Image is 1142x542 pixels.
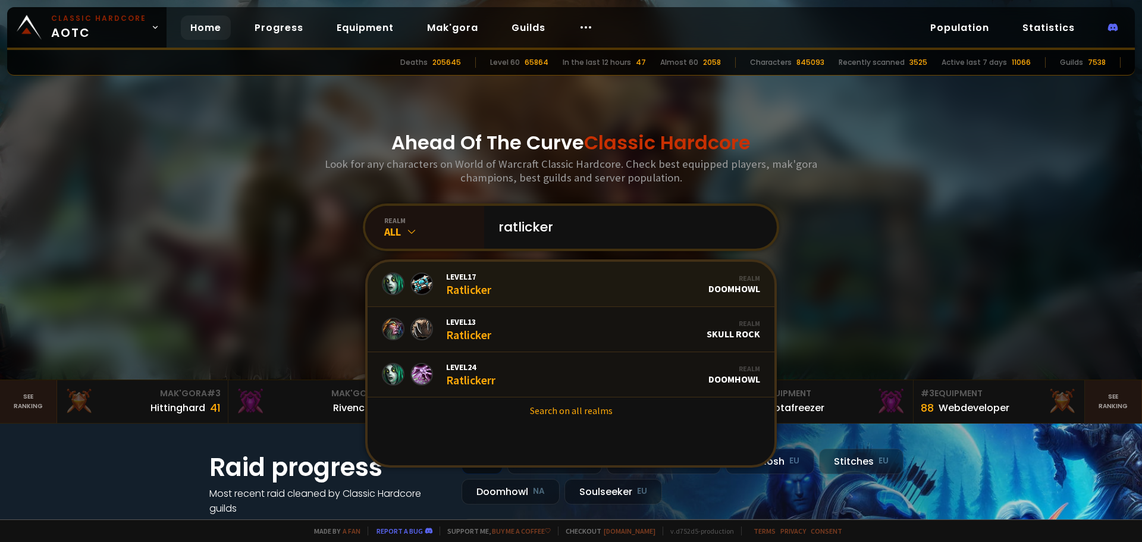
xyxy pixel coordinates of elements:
div: Ratlicker [446,271,491,297]
div: Almost 60 [660,57,698,68]
a: Population [921,15,999,40]
span: Classic Hardcore [584,129,751,156]
div: 65864 [525,57,548,68]
div: Stitches [819,449,903,474]
div: Equipment [749,387,906,400]
div: 47 [636,57,646,68]
div: Nek'Rosh [726,449,814,474]
div: Notafreezer [767,400,824,415]
a: Progress [245,15,313,40]
a: Terms [754,527,776,535]
div: Level 60 [490,57,520,68]
div: Realm [708,274,760,283]
a: Search on all realms [368,397,774,424]
small: Classic Hardcore [51,13,146,24]
span: Level 24 [446,362,495,372]
a: Guilds [502,15,555,40]
a: Level17RatlickerRealmDoomhowl [368,262,774,307]
div: Active last 7 days [942,57,1007,68]
div: Realm [707,319,760,328]
input: Search a character... [491,206,763,249]
a: Report a bug [377,527,423,535]
div: Skull Rock [707,319,760,340]
span: AOTC [51,13,146,42]
div: Equipment [921,387,1077,400]
a: Mak'gora [418,15,488,40]
h1: Raid progress [209,449,447,486]
span: Support me, [440,527,551,535]
div: Ratlickerr [446,362,495,387]
span: Level 13 [446,317,491,327]
a: Seeranking [1085,380,1142,423]
a: Consent [811,527,842,535]
a: a fan [343,527,360,535]
div: Mak'Gora [64,387,221,400]
a: Privacy [780,527,806,535]
div: Ratlicker [446,317,491,342]
div: realm [384,216,484,225]
div: Doomhowl [708,364,760,385]
div: 845093 [796,57,824,68]
div: In the last 12 hours [563,57,631,68]
a: Level13RatlickerRealmSkull Rock [368,307,774,352]
h4: Most recent raid cleaned by Classic Hardcore guilds [209,486,447,516]
div: Characters [750,57,792,68]
div: Doomhowl [462,479,560,505]
a: Mak'Gora#2Rivench100 [228,380,400,423]
div: Mak'Gora [236,387,392,400]
small: EU [637,485,647,497]
div: Rivench [333,400,371,415]
a: Equipment [327,15,403,40]
span: v. d752d5 - production [663,527,734,535]
div: 205645 [432,57,461,68]
span: # 3 [921,387,934,399]
a: #2Equipment88Notafreezer [742,380,914,423]
div: 11066 [1012,57,1031,68]
div: 88 [921,400,934,416]
a: Classic HardcoreAOTC [7,7,167,48]
div: Hittinghard [150,400,205,415]
a: See all progress [209,516,287,530]
a: [DOMAIN_NAME] [604,527,655,535]
a: Home [181,15,231,40]
a: #3Equipment88Webdeveloper [914,380,1085,423]
div: 7538 [1088,57,1106,68]
span: Level 17 [446,271,491,282]
small: EU [879,455,889,467]
a: Buy me a coffee [492,527,551,535]
small: EU [789,455,799,467]
div: Deaths [400,57,428,68]
div: Guilds [1060,57,1083,68]
div: 41 [210,400,221,416]
div: Recently scanned [839,57,905,68]
span: Made by [307,527,360,535]
a: Statistics [1013,15,1084,40]
small: NA [533,485,545,497]
div: Realm [708,364,760,373]
a: Mak'Gora#3Hittinghard41 [57,380,228,423]
span: Checkout [558,527,655,535]
div: Doomhowl [708,274,760,295]
div: All [384,225,484,239]
h1: Ahead Of The Curve [391,129,751,157]
div: 3525 [909,57,927,68]
div: Webdeveloper [939,400,1009,415]
div: 2058 [703,57,721,68]
a: Level24RatlickerrRealmDoomhowl [368,352,774,397]
h3: Look for any characters on World of Warcraft Classic Hardcore. Check best equipped players, mak'g... [320,157,822,184]
span: # 3 [207,387,221,399]
div: Soulseeker [564,479,662,505]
